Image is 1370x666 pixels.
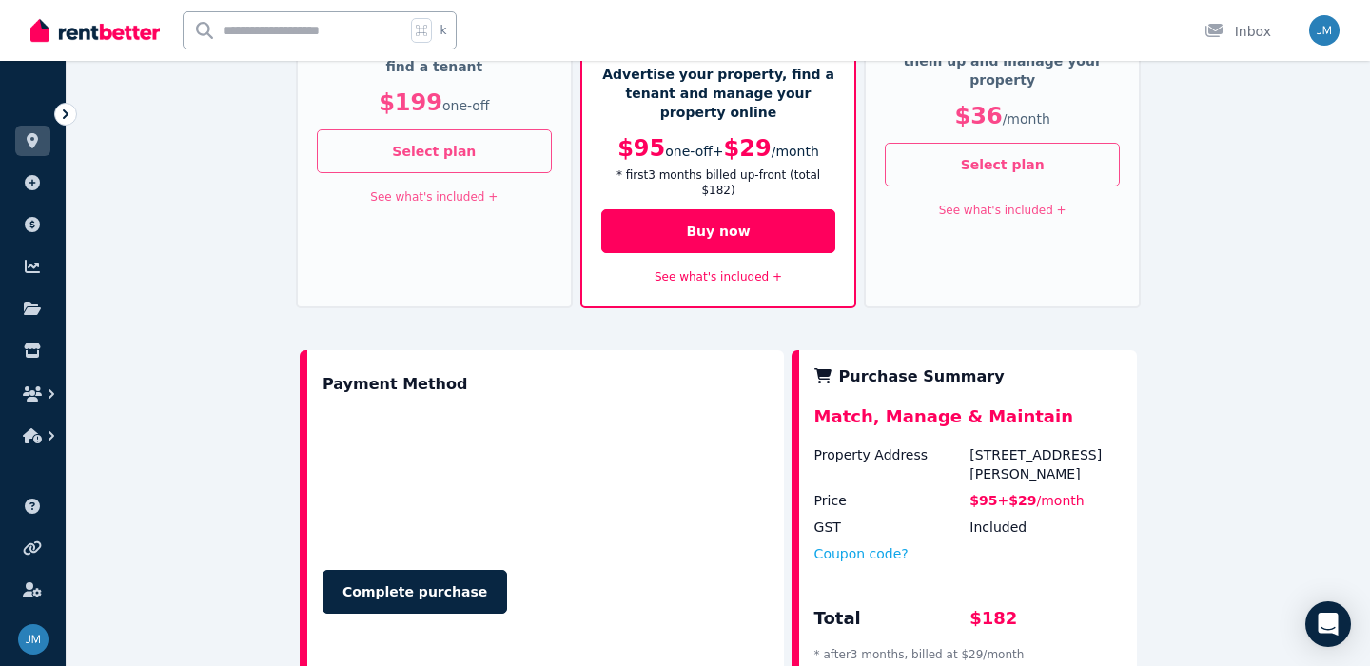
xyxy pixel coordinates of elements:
[814,365,1122,388] div: Purchase Summary
[601,65,836,122] p: Advertise your property, find a tenant and manage your property online
[1037,493,1085,508] span: / month
[323,570,507,614] button: Complete purchase
[323,365,467,403] div: Payment Method
[1003,111,1050,127] span: / month
[724,135,772,162] span: $29
[18,624,49,655] img: Jason Ma
[655,270,782,284] a: See what's included +
[1309,15,1340,46] img: Jason Ma
[969,445,1122,483] div: [STREET_ADDRESS][PERSON_NAME]
[442,98,490,113] span: one-off
[969,518,1122,537] div: Included
[370,190,498,204] a: See what's included +
[814,605,967,639] div: Total
[814,544,909,563] button: Coupon code?
[955,103,1003,129] span: $36
[617,135,665,162] span: $95
[1204,22,1271,41] div: Inbox
[969,605,1122,639] div: $182
[772,144,819,159] span: / month
[885,143,1120,186] button: Select plan
[379,89,442,116] span: $199
[665,144,713,159] span: one-off
[814,445,967,483] div: Property Address
[1008,493,1036,508] span: $29
[1305,601,1351,647] div: Open Intercom Messenger
[601,167,836,198] p: * first 3 month s billed up-front (total $182 )
[30,16,160,45] img: RentBetter
[814,403,1122,445] div: Match, Manage & Maintain
[319,407,773,550] iframe: Secure payment input frame
[317,129,552,173] button: Select plan
[814,518,967,537] div: GST
[939,204,1067,217] a: See what's included +
[601,209,836,253] button: Buy now
[814,647,1122,662] p: * after 3 month s, billed at $29 / month
[998,493,1009,508] span: +
[969,493,997,508] span: $95
[713,144,724,159] span: +
[814,491,967,510] div: Price
[440,23,446,38] span: k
